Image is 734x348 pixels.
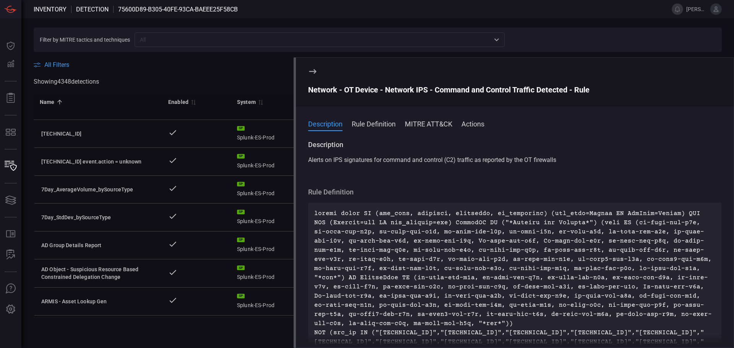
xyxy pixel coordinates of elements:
[461,119,484,128] button: Actions
[308,119,343,128] button: Description
[76,6,109,13] span: Detection
[237,210,245,214] div: SP
[237,238,245,242] div: SP
[308,156,556,163] span: Alerts on IPS signatures for command and control (C2) traffic as reported by the OT firewalls
[2,123,20,141] button: MITRE - Detection Posture
[686,6,707,12] span: [PERSON_NAME].[PERSON_NAME]
[237,210,294,225] div: Splunk-ES-Prod
[308,140,721,149] div: Description
[41,186,156,193] div: 7Day_AverageVolume_bySourceType
[118,6,238,13] span: 75600d89-b305-40fe-93ca-baeee25f58cb
[237,154,294,169] div: Splunk-ES-Prod
[237,294,245,298] div: SP
[137,35,490,44] input: All
[237,126,245,131] div: SP
[2,280,20,298] button: Ask Us A Question
[405,119,452,128] button: MITRE ATT&CK
[41,130,156,138] div: 149.28.233.123
[308,85,721,94] div: Network - OT Device - Network IPS - Command and Control Traffic Detected - Rule
[2,89,20,107] button: Reports
[237,97,256,107] div: System
[237,265,294,281] div: Splunk-ES-Prod
[40,37,130,43] span: Filter by MITRE tactics and techniques
[237,265,245,270] div: SP
[352,119,396,128] button: Rule Definition
[237,238,294,253] div: Splunk-ES-Prod
[2,37,20,55] button: Dashboard
[2,157,20,175] button: Inventory
[256,99,265,105] span: Sort by System ascending
[2,225,20,243] button: Rule Catalog
[41,298,156,305] div: ARMIS - Asset Lookup Gen
[41,158,156,165] div: 192.111.138.29 event.action = unknown
[41,241,156,249] div: AD Group Details Report
[237,154,245,159] div: SP
[41,214,156,221] div: 7Day_StdDev_bySourceType
[188,99,198,105] span: Sort by Enabled descending
[237,294,294,309] div: Splunk-ES-Prod
[41,265,156,281] div: AD Object - Suspicious Resource Based Constrained Delegation Change
[2,300,20,319] button: Preferences
[237,182,294,197] div: Splunk-ES-Prod
[40,97,55,107] div: Name
[308,188,721,197] div: Rule Definition
[34,6,67,13] span: Inventory
[55,99,64,105] span: Sorted by Name ascending
[237,126,294,141] div: Splunk-ES-Prod
[2,246,20,264] button: ALERT ANALYSIS
[34,61,69,68] button: All Filters
[237,182,245,186] div: SP
[44,61,69,68] span: All Filters
[168,97,188,107] div: Enabled
[491,34,502,45] button: Open
[34,78,99,85] span: Showing 4348 detection s
[2,55,20,73] button: Detections
[2,191,20,209] button: Cards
